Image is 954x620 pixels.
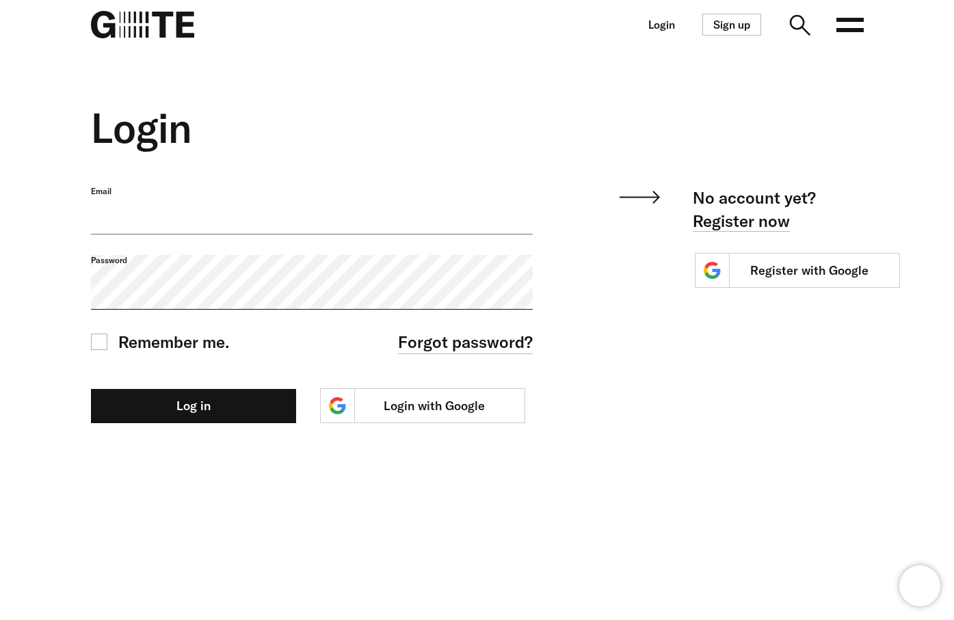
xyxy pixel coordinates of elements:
[91,334,107,350] input: Remember me.
[899,565,940,606] iframe: Brevo live chat
[648,19,675,31] a: Login
[695,253,900,288] a: Register with Google
[398,330,533,354] a: Forgot password?
[320,388,525,423] a: Login with Google
[91,255,533,266] label: Password
[702,14,761,36] a: Sign up
[91,389,296,423] button: Log in
[91,11,195,38] img: G=TE
[620,186,660,204] img: svg+xml;base64,PHN2ZyB4bWxucz0iaHR0cDovL3d3dy53My5vcmcvMjAwMC9zdmciIHdpZHRoPSI1OS42MTYiIGhlaWdodD...
[91,186,533,197] label: Email
[693,211,790,232] a: Register now
[660,186,817,232] p: No account yet?
[118,330,229,353] span: Remember me.
[91,104,533,152] h2: Login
